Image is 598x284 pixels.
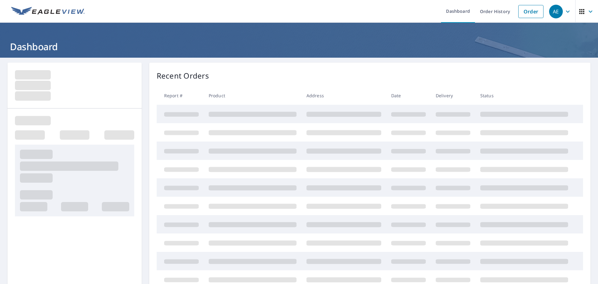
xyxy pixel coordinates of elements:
[7,40,591,53] h1: Dashboard
[157,70,209,81] p: Recent Orders
[11,7,85,16] img: EV Logo
[301,86,386,105] th: Address
[386,86,431,105] th: Date
[157,86,204,105] th: Report #
[549,5,563,18] div: AE
[204,86,301,105] th: Product
[518,5,543,18] a: Order
[431,86,475,105] th: Delivery
[475,86,573,105] th: Status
